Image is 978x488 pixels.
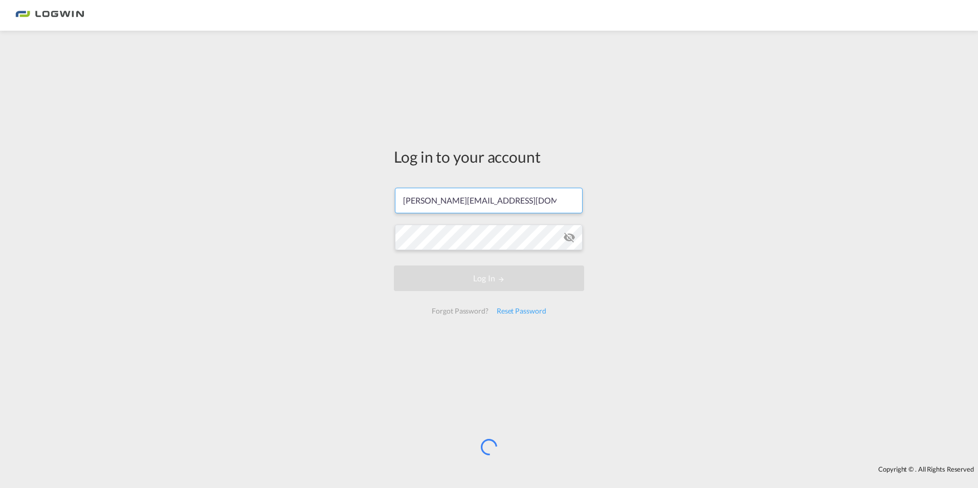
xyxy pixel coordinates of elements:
md-icon: icon-eye-off [563,231,575,243]
div: Log in to your account [394,146,584,167]
div: Forgot Password? [428,302,492,320]
img: bc73a0e0d8c111efacd525e4c8ad7d32.png [15,4,84,27]
input: Enter email/phone number [395,188,583,213]
button: LOGIN [394,265,584,291]
div: Reset Password [493,302,550,320]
